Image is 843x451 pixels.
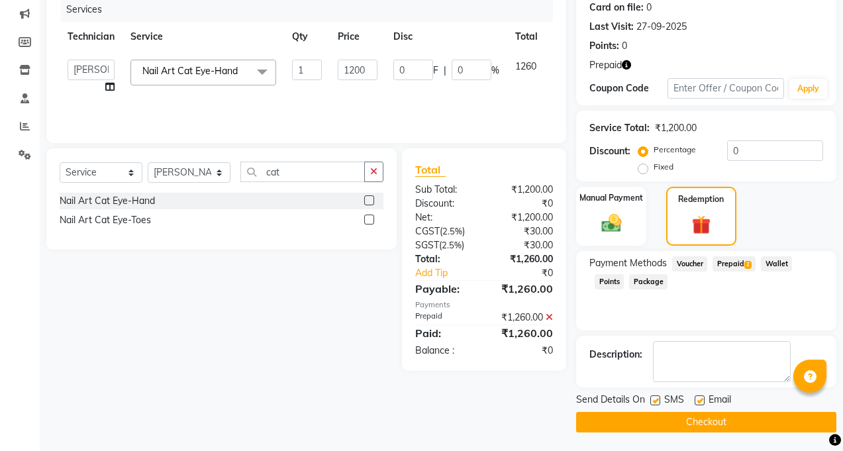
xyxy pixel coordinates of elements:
[646,1,652,15] div: 0
[415,239,439,251] span: SGST
[484,325,563,341] div: ₹1,260.00
[484,344,563,358] div: ₹0
[484,311,563,325] div: ₹1,260.00
[589,1,644,15] div: Card on file:
[576,393,645,409] span: Send Details On
[713,256,756,272] span: Prepaid
[655,121,697,135] div: ₹1,200.00
[442,226,462,236] span: 2.5%
[405,252,484,266] div: Total:
[589,348,642,362] div: Description:
[546,22,589,52] th: Action
[589,144,630,158] div: Discount:
[579,192,643,204] label: Manual Payment
[589,256,667,270] span: Payment Methods
[654,144,696,156] label: Percentage
[405,225,484,238] div: ( )
[433,64,438,77] span: F
[709,393,731,409] span: Email
[744,261,752,269] span: 2
[385,22,507,52] th: Disc
[284,22,330,52] th: Qty
[589,121,650,135] div: Service Total:
[484,252,563,266] div: ₹1,260.00
[415,225,440,237] span: CGST
[497,266,563,280] div: ₹0
[444,64,446,77] span: |
[507,22,546,52] th: Total
[629,274,668,289] span: Package
[405,325,484,341] div: Paid:
[238,65,244,77] a: x
[60,213,151,227] div: Nail Art Cat Eye-Toes
[405,197,484,211] div: Discount:
[484,211,563,225] div: ₹1,200.00
[405,183,484,197] div: Sub Total:
[589,20,634,34] div: Last Visit:
[484,238,563,252] div: ₹30.00
[330,22,385,52] th: Price
[123,22,284,52] th: Service
[415,163,446,177] span: Total
[60,194,155,208] div: Nail Art Cat Eye-Hand
[405,211,484,225] div: Net:
[405,311,484,325] div: Prepaid
[576,412,836,432] button: Checkout
[484,281,563,297] div: ₹1,260.00
[405,344,484,358] div: Balance :
[664,393,684,409] span: SMS
[405,266,497,280] a: Add Tip
[484,183,563,197] div: ₹1,200.00
[491,64,499,77] span: %
[589,81,668,95] div: Coupon Code
[672,256,707,272] span: Voucher
[405,238,484,252] div: ( )
[415,299,554,311] div: Payments
[484,225,563,238] div: ₹30.00
[789,79,827,99] button: Apply
[142,65,238,77] span: Nail Art Cat Eye-Hand
[668,78,784,99] input: Enter Offer / Coupon Code
[595,212,628,235] img: _cash.svg
[595,274,624,289] span: Points
[442,240,462,250] span: 2.5%
[484,197,563,211] div: ₹0
[678,193,724,205] label: Redemption
[240,162,365,182] input: Search or Scan
[622,39,627,53] div: 0
[654,161,673,173] label: Fixed
[405,281,484,297] div: Payable:
[636,20,687,34] div: 27-09-2025
[686,213,717,236] img: _gift.svg
[589,39,619,53] div: Points:
[60,22,123,52] th: Technician
[589,58,622,72] span: Prepaid
[761,256,792,272] span: Wallet
[515,60,536,72] span: 1260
